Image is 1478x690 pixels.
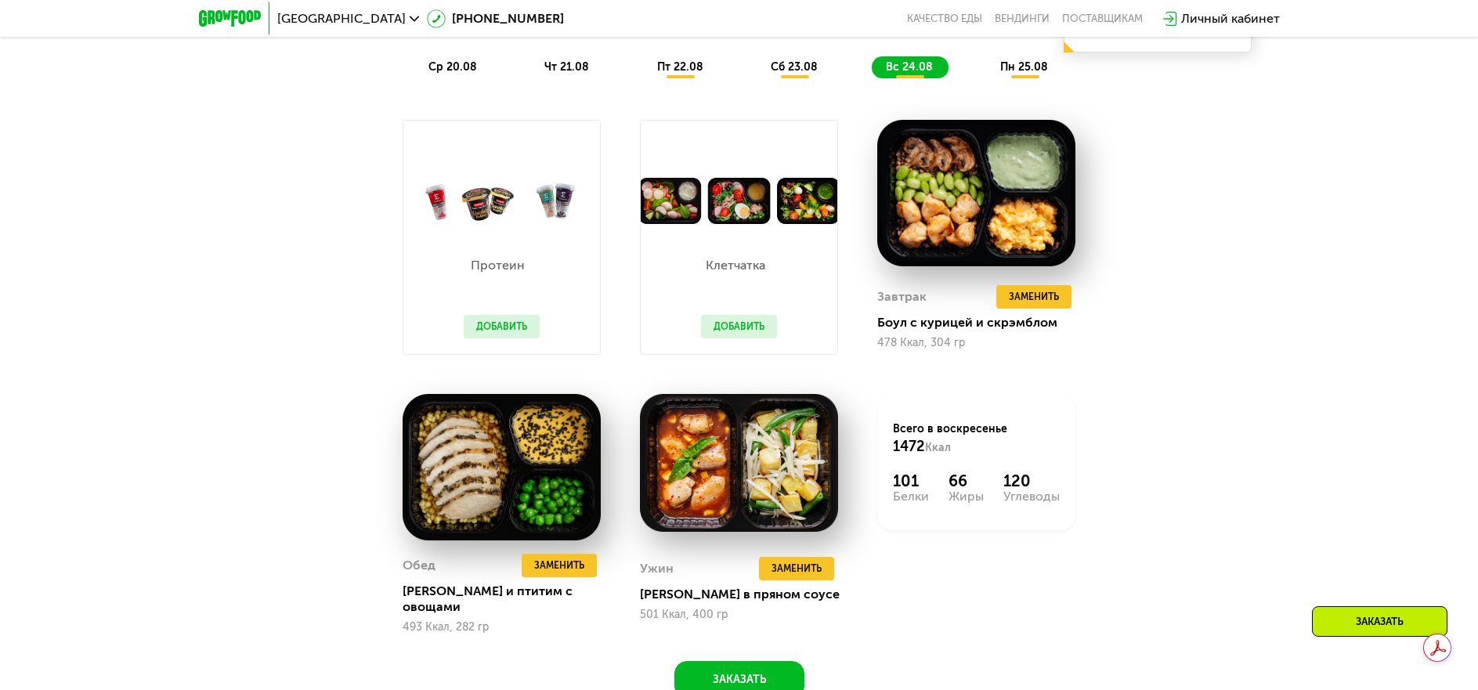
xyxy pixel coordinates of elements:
button: Добавить [464,315,540,338]
button: Добавить [701,315,777,338]
span: пт 22.08 [657,60,703,74]
span: Ккал [925,441,951,454]
div: Личный кабинет [1181,9,1280,28]
span: ср 20.08 [428,60,477,74]
button: Заменить [522,554,597,577]
div: Белки [893,490,929,503]
button: Заменить [759,557,834,580]
span: Заменить [772,561,822,576]
div: 493 Ккал, 282 гр [403,621,601,634]
div: Всего в воскресенье [893,421,1060,456]
a: [PHONE_NUMBER] [427,9,564,28]
div: [PERSON_NAME] в пряном соусе [640,587,851,602]
div: 101 [893,471,929,490]
div: Завтрак [877,285,927,309]
div: 478 Ккал, 304 гр [877,337,1075,349]
span: вс 24.08 [886,60,933,74]
span: пн 25.08 [1000,60,1048,74]
span: 1472 [893,438,925,455]
span: Заменить [534,558,584,573]
div: Заказать [1312,606,1447,637]
a: Качество еды [907,13,982,25]
a: Вендинги [995,13,1050,25]
div: [PERSON_NAME] и птитим с овощами [403,583,613,615]
div: Углеводы [1003,490,1060,503]
div: Ужин [640,557,674,580]
div: поставщикам [1062,13,1143,25]
span: чт 21.08 [544,60,589,74]
span: Заменить [1009,289,1059,305]
button: Заменить [996,285,1071,309]
span: [GEOGRAPHIC_DATA] [277,13,406,25]
div: 501 Ккал, 400 гр [640,609,838,621]
div: Обед [403,554,435,577]
span: сб 23.08 [771,60,818,74]
div: 66 [949,471,984,490]
div: 120 [1003,471,1060,490]
div: Жиры [949,490,984,503]
p: Клетчатка [701,259,769,272]
div: Боул с курицей и скрэмблом [877,315,1088,331]
p: Протеин [464,259,532,272]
